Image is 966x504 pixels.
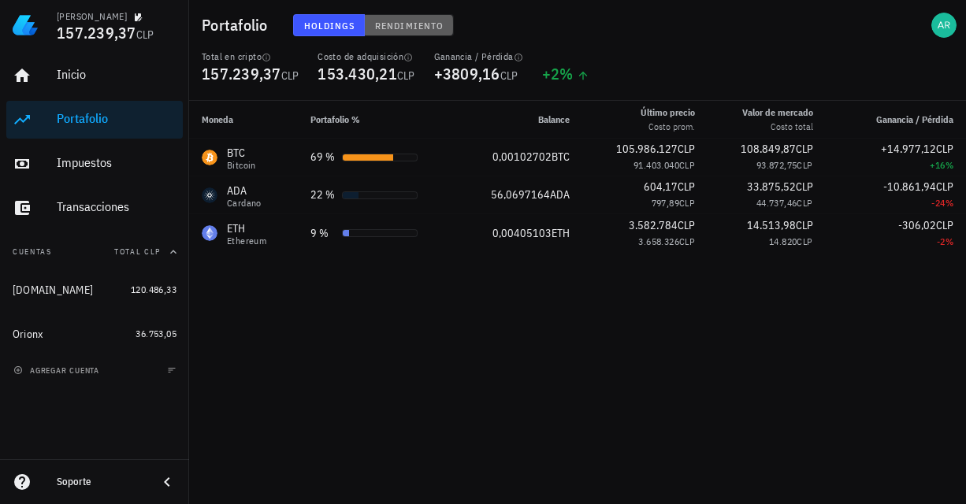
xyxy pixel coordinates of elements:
[6,57,183,94] a: Inicio
[550,187,570,202] span: ADA
[298,101,457,139] th: Portafolio %: Sin ordenar. Pulse para ordenar de forma ascendente.
[936,142,953,156] span: CLP
[136,28,154,42] span: CLP
[552,150,570,164] span: BTC
[796,180,813,194] span: CLP
[6,233,183,271] button: CuentasTotal CLP
[638,235,679,247] span: 3.658.326
[629,218,678,232] span: 3.582.784
[131,283,176,295] span: 120.486,33
[57,67,176,82] div: Inicio
[57,22,136,43] span: 157.239,37
[13,328,43,341] div: Orionx
[17,365,99,376] span: agregar cuenta
[136,328,176,339] span: 36.753,05
[542,66,589,82] div: +2
[114,246,161,257] span: Total CLP
[678,142,695,156] span: CLP
[374,20,444,31] span: Rendimiento
[57,476,145,488] div: Soporte
[876,113,953,125] span: Ganancia / Pérdida
[883,180,936,194] span: -10.861,94
[6,189,183,227] a: Transacciones
[679,159,695,171] span: CLP
[756,197,797,209] span: 44.737,46
[678,218,695,232] span: CLP
[281,69,299,83] span: CLP
[741,142,796,156] span: 108.849,87
[491,187,550,202] span: 56,0697164
[57,155,176,170] div: Impuestos
[538,113,570,125] span: Balance
[227,236,266,246] div: Ethereum
[797,235,812,247] span: CLP
[559,63,573,84] span: %
[57,199,176,214] div: Transacciones
[747,218,796,232] span: 14.513,98
[202,63,281,84] span: 157.239,37
[492,150,552,164] span: 0,00102702
[9,362,106,378] button: agregar cuenta
[756,159,797,171] span: 93.872,75
[310,113,360,125] span: Portafolio %
[616,142,678,156] span: 105.986.127
[6,315,183,353] a: Orionx 36.753,05
[936,218,953,232] span: CLP
[838,234,953,250] div: -2
[826,101,966,139] th: Ganancia / Pérdida: Sin ordenar. Pulse para ordenar de forma ascendente.
[6,101,183,139] a: Portafolio
[838,195,953,211] div: -24
[797,159,812,171] span: CLP
[898,218,936,232] span: -306,02
[318,50,414,63] div: Costo de adquisición
[202,225,217,241] div: ETH-icon
[796,142,813,156] span: CLP
[492,226,552,240] span: 0,00405103
[633,159,679,171] span: 91.403.040
[57,111,176,126] div: Portafolio
[796,218,813,232] span: CLP
[202,187,217,203] div: ADA-icon
[434,50,523,63] div: Ganancia / Pérdida
[6,145,183,183] a: Impuestos
[293,14,366,36] button: Holdings
[881,142,936,156] span: +14.977,12
[936,180,953,194] span: CLP
[57,10,127,23] div: [PERSON_NAME]
[202,13,274,38] h1: Portafolio
[6,271,183,309] a: [DOMAIN_NAME] 120.486,33
[838,157,953,173] div: +16
[678,180,695,194] span: CLP
[227,220,266,236] div: ETH
[434,63,500,84] span: +3809,16
[742,120,813,134] div: Costo total
[13,283,93,297] div: [DOMAIN_NAME]
[641,120,695,134] div: Costo prom.
[227,145,256,161] div: BTC
[365,14,454,36] button: Rendimiento
[310,225,336,242] div: 9 %
[227,183,262,198] div: ADA
[227,198,262,208] div: Cardano
[797,197,812,209] span: CLP
[202,113,233,125] span: Moneda
[552,226,570,240] span: ETH
[303,20,355,31] span: Holdings
[742,106,813,120] div: Valor de mercado
[227,161,256,170] div: Bitcoin
[769,235,797,247] span: 14.820
[202,50,299,63] div: Total en cripto
[318,63,397,84] span: 153.430,21
[946,197,953,209] span: %
[931,13,957,38] div: avatar
[310,187,336,203] div: 22 %
[13,13,38,38] img: LedgiFi
[397,69,415,83] span: CLP
[946,235,953,247] span: %
[500,69,518,83] span: CLP
[310,149,336,165] div: 69 %
[747,180,796,194] span: 33.875,52
[644,180,678,194] span: 604,17
[946,159,953,171] span: %
[679,235,695,247] span: CLP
